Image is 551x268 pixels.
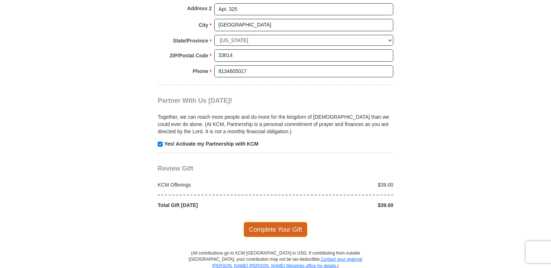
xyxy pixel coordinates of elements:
[158,97,232,104] span: Partner With Us [DATE]!
[244,222,308,237] span: Complete Your Gift
[199,20,208,30] strong: City
[154,181,276,188] div: KCM Offerings
[275,181,397,188] div: $39.00
[187,3,212,13] strong: Address 2
[158,165,193,172] span: Review Gift
[164,141,258,147] strong: Yes! Activate my Partnership with KCM
[154,202,276,209] div: Total Gift [DATE]
[275,202,397,209] div: $39.00
[170,50,208,61] strong: ZIP/Postal Code
[173,36,208,46] strong: State/Province
[158,113,393,135] p: Together, we can reach more people and do more for the kingdom of [DEMOGRAPHIC_DATA] than we coul...
[193,66,208,76] strong: Phone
